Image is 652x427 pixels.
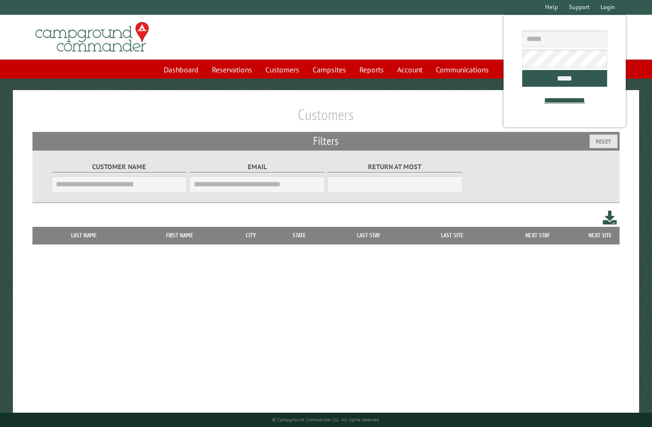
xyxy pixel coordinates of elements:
label: Email [189,162,325,173]
th: First Name [131,227,229,244]
button: Reset [589,134,618,148]
h2: Filters [32,132,619,150]
a: Dashboard [158,61,204,79]
th: Next Site [581,227,620,244]
img: Campground Commander [32,19,152,56]
small: © Campground Commander LLC. All rights reserved. [272,417,380,423]
th: City [229,227,273,244]
th: Last Stay [326,227,411,244]
th: Last Name [37,227,131,244]
a: Customers [260,61,305,79]
label: Return at most [327,162,463,173]
a: Reports [354,61,389,79]
th: Next Stay [494,227,581,244]
a: Communications [430,61,494,79]
th: State [273,227,326,244]
h1: Customers [32,105,619,132]
a: Campsites [307,61,352,79]
label: Customer Name [52,162,187,173]
a: Download this customer list (.csv) [603,209,617,226]
a: Account [391,61,428,79]
a: Reservations [206,61,258,79]
th: Last Site [411,227,494,244]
